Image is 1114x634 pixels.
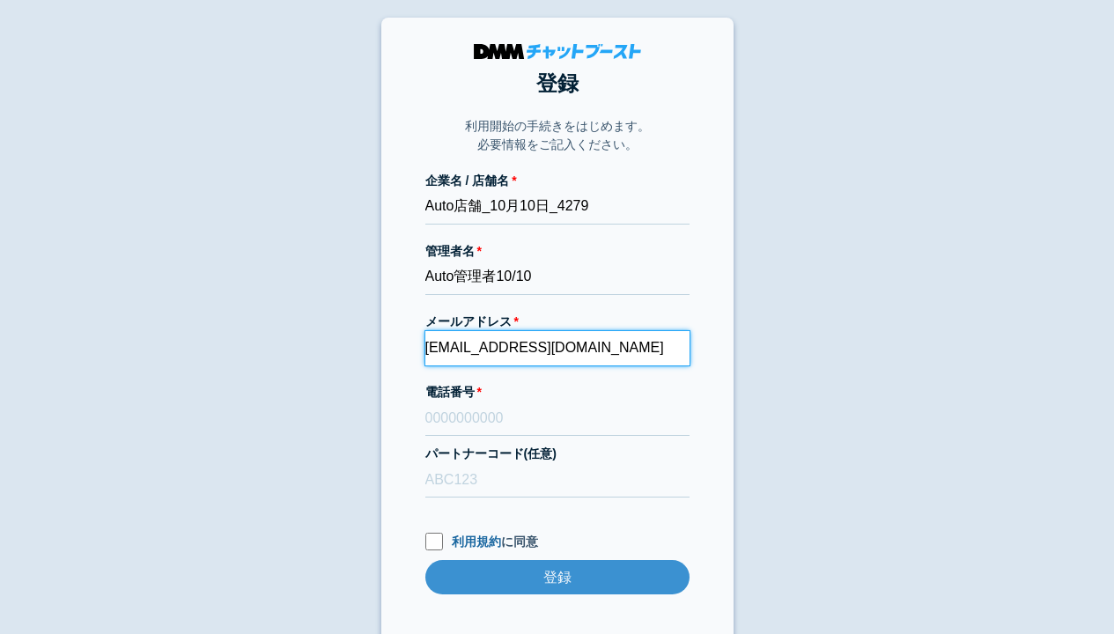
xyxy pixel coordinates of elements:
p: 利用開始の手続きをはじめます。 必要情報をご記入ください。 [465,117,650,154]
label: 管理者名 [425,242,690,261]
label: メールアドレス [425,313,690,331]
a: 利用規約 [452,534,501,549]
input: xxx@cb.com [425,331,690,365]
input: 会話 太郎 [425,261,690,295]
label: 電話番号 [425,383,690,402]
h1: 登録 [425,68,690,100]
label: 企業名 / 店舗名 [425,172,690,190]
input: 登録 [425,560,690,594]
input: 0000000000 [425,402,690,436]
img: DMMチャットブースト [474,44,641,59]
input: 株式会社チャットブースト [425,190,690,225]
label: パートナーコード(任意) [425,445,690,463]
input: 利用規約に同意 [425,533,443,550]
label: に同意 [425,533,690,551]
input: ABC123 [425,463,690,498]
